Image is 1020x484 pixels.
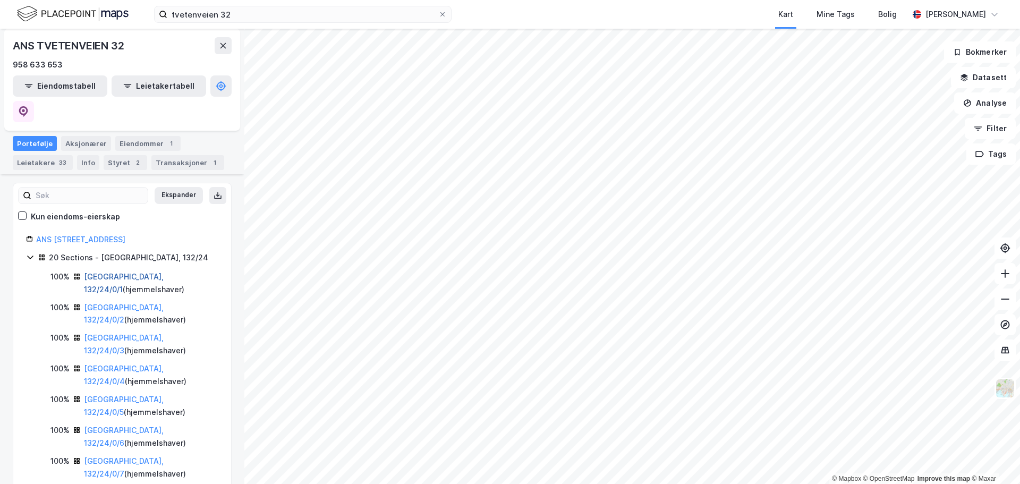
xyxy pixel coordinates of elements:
div: 100% [50,332,70,344]
a: ANS [STREET_ADDRESS] [36,235,125,244]
button: Leietakertabell [112,75,206,97]
div: 33 [57,157,69,168]
div: 2 [132,157,143,168]
div: 1 [166,138,176,149]
div: 100% [50,362,70,375]
div: Kart [778,8,793,21]
div: ( hjemmelshaver ) [84,332,218,357]
button: Filter [965,118,1016,139]
img: Z [995,378,1015,398]
div: ( hjemmelshaver ) [84,455,218,480]
div: Kun eiendoms-eierskap [31,210,120,223]
div: 100% [50,301,70,314]
div: Portefølje [13,136,57,151]
a: [GEOGRAPHIC_DATA], 132/24/0/1 [84,272,164,294]
button: Eiendomstabell [13,75,107,97]
div: Styret [104,155,147,170]
input: Søk [31,188,148,203]
div: ( hjemmelshaver ) [84,270,218,296]
a: [GEOGRAPHIC_DATA], 132/24/0/4 [84,364,164,386]
div: ANS TVETENVEIEN 32 [13,37,126,54]
button: Ekspander [155,187,203,204]
a: [GEOGRAPHIC_DATA], 132/24/0/6 [84,426,164,447]
input: Søk på adresse, matrikkel, gårdeiere, leietakere eller personer [167,6,438,22]
a: Improve this map [917,475,970,482]
div: Eiendommer [115,136,181,151]
div: ( hjemmelshaver ) [84,393,218,419]
div: Leietakere [13,155,73,170]
div: 100% [50,393,70,406]
div: ( hjemmelshaver ) [84,301,218,327]
div: Kontrollprogram for chat [967,433,1020,484]
div: ( hjemmelshaver ) [84,424,218,449]
a: Mapbox [832,475,861,482]
div: Bolig [878,8,897,21]
div: Aksjonærer [61,136,111,151]
div: Mine Tags [817,8,855,21]
div: [PERSON_NAME] [925,8,986,21]
button: Bokmerker [944,41,1016,63]
div: 1 [209,157,220,168]
a: [GEOGRAPHIC_DATA], 132/24/0/3 [84,333,164,355]
a: [GEOGRAPHIC_DATA], 132/24/0/5 [84,395,164,417]
div: ( hjemmelshaver ) [84,362,218,388]
img: logo.f888ab2527a4732fd821a326f86c7f29.svg [17,5,129,23]
a: [GEOGRAPHIC_DATA], 132/24/0/7 [84,456,164,478]
div: 100% [50,270,70,283]
a: OpenStreetMap [863,475,915,482]
button: Tags [966,143,1016,165]
div: Info [77,155,99,170]
iframe: Chat Widget [967,433,1020,484]
div: 20 Sections - [GEOGRAPHIC_DATA], 132/24 [49,251,208,264]
div: 958 633 653 [13,58,63,71]
button: Datasett [951,67,1016,88]
div: 100% [50,455,70,468]
div: 100% [50,424,70,437]
a: [GEOGRAPHIC_DATA], 132/24/0/2 [84,303,164,325]
div: Transaksjoner [151,155,224,170]
button: Analyse [954,92,1016,114]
